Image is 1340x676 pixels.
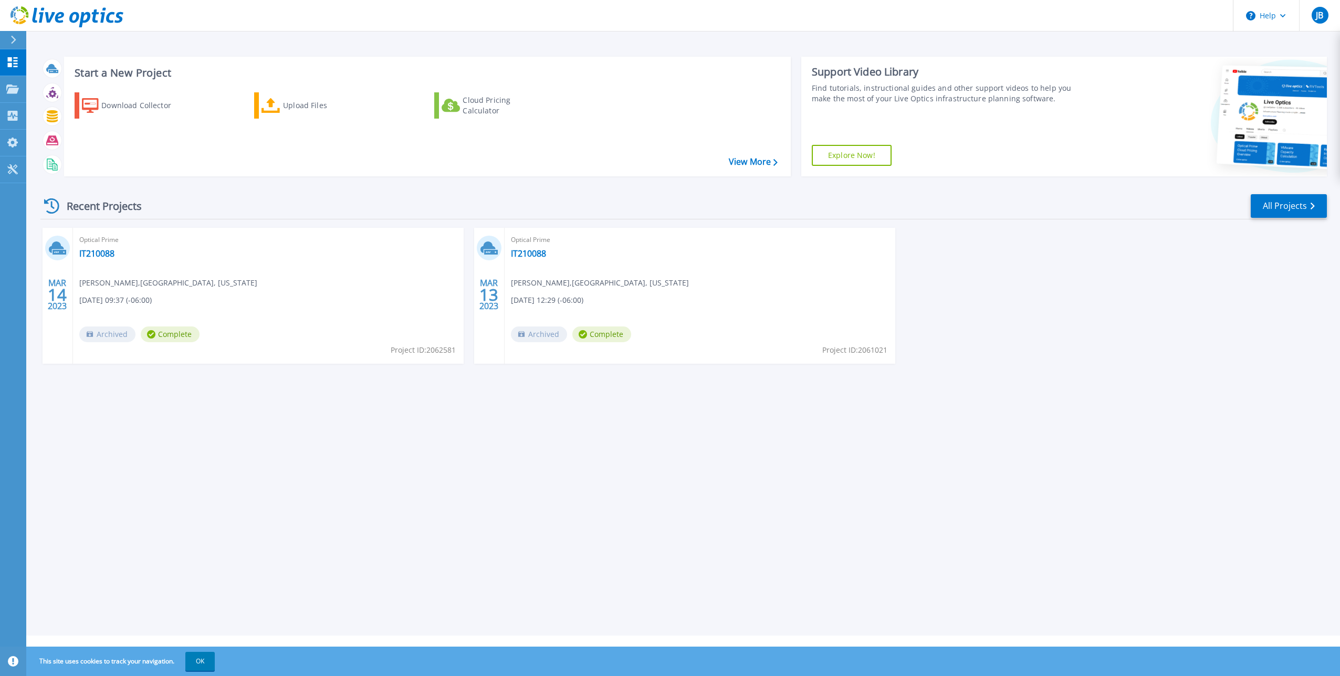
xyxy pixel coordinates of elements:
[40,193,156,219] div: Recent Projects
[812,83,1083,104] div: Find tutorials, instructional guides and other support videos to help you make the most of your L...
[75,67,777,79] h3: Start a New Project
[101,95,185,116] div: Download Collector
[434,92,551,119] a: Cloud Pricing Calculator
[511,294,583,306] span: [DATE] 12:29 (-06:00)
[1251,194,1327,218] a: All Projects
[185,652,215,671] button: OK
[79,294,152,306] span: [DATE] 09:37 (-06:00)
[79,234,457,246] span: Optical Prime
[79,326,135,342] span: Archived
[729,157,778,167] a: View More
[511,277,689,289] span: [PERSON_NAME] , [GEOGRAPHIC_DATA], [US_STATE]
[48,290,67,299] span: 14
[511,234,889,246] span: Optical Prime
[812,145,892,166] a: Explore Now!
[479,290,498,299] span: 13
[1316,11,1323,19] span: JB
[141,326,200,342] span: Complete
[283,95,367,116] div: Upload Files
[79,277,257,289] span: [PERSON_NAME] , [GEOGRAPHIC_DATA], [US_STATE]
[75,92,192,119] a: Download Collector
[391,344,456,356] span: Project ID: 2062581
[511,248,546,259] a: IT210088
[47,276,67,314] div: MAR 2023
[572,326,631,342] span: Complete
[812,65,1083,79] div: Support Video Library
[79,248,114,259] a: IT210088
[479,276,499,314] div: MAR 2023
[29,652,215,671] span: This site uses cookies to track your navigation.
[822,344,887,356] span: Project ID: 2061021
[511,326,567,342] span: Archived
[254,92,371,119] a: Upload Files
[463,95,547,116] div: Cloud Pricing Calculator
